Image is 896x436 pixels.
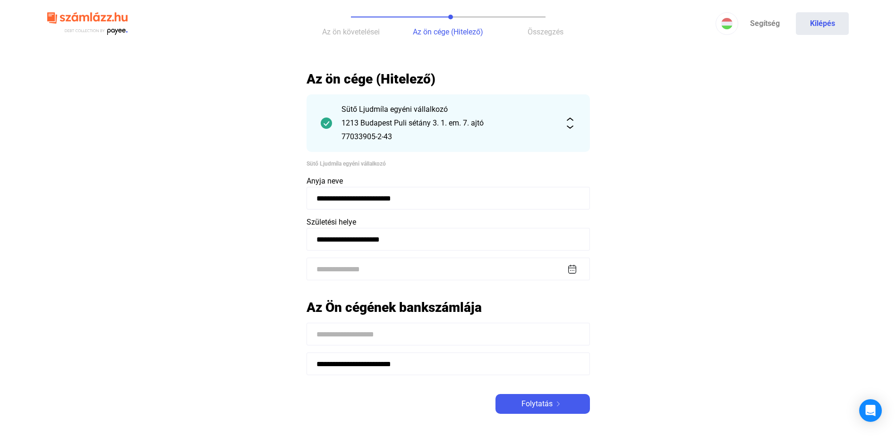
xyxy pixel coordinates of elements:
button: HU [716,12,738,35]
img: expand [564,117,576,129]
img: arrow-right-white [553,402,564,406]
button: calendar [566,263,578,275]
div: Open Intercom Messenger [859,399,882,422]
div: 77033905-2-43 [341,131,555,143]
a: Segítség [738,12,791,35]
img: szamlazzhu-logo [47,8,128,39]
span: Összegzés [528,27,563,36]
span: Az ön cége (Hitelező) [413,27,483,36]
button: Kilépés [796,12,849,35]
span: Anyja neve [307,176,343,185]
div: Sütő Ljudmíla egyéni vállalkozó [307,159,590,168]
div: 1213 Budapest Puli sétány 3. 1. em. 7. ajtó [341,117,555,129]
img: HU [721,18,733,29]
span: Születési helye [307,218,356,226]
button: Folytatásarrow-right-white [495,394,590,414]
span: Folytatás [521,398,553,410]
img: calendar [567,264,577,274]
h2: Az Ön cégének bankszámlája [307,299,590,316]
span: Az ön követelései [322,27,380,36]
img: checkmark-darker-green-circle [321,117,332,129]
h2: Az ön cége (Hitelező) [307,71,590,87]
div: Sütő Ljudmíla egyéni vállalkozó [341,104,555,115]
